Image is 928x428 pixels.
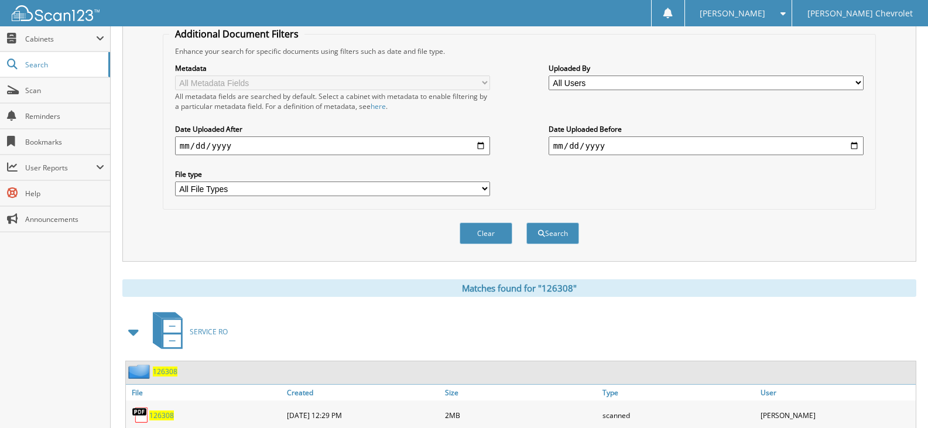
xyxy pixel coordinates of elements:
[284,403,442,427] div: [DATE] 12:29 PM
[371,101,386,111] a: here
[175,91,490,111] div: All metadata fields are searched by default. Select a cabinet with metadata to enable filtering b...
[175,169,490,179] label: File type
[25,85,104,95] span: Scan
[153,367,177,376] a: 126308
[549,124,864,134] label: Date Uploaded Before
[807,10,913,17] span: [PERSON_NAME] Chevrolet
[25,111,104,121] span: Reminders
[25,163,96,173] span: User Reports
[190,327,228,337] span: SERVICE RO
[175,136,490,155] input: start
[122,279,916,297] div: Matches found for "126308"
[126,385,284,400] a: File
[169,28,304,40] legend: Additional Document Filters
[700,10,765,17] span: [PERSON_NAME]
[25,189,104,198] span: Help
[526,222,579,244] button: Search
[460,222,512,244] button: Clear
[25,34,96,44] span: Cabinets
[284,385,442,400] a: Created
[25,60,102,70] span: Search
[442,385,600,400] a: Size
[169,46,869,56] div: Enhance your search for specific documents using filters such as date and file type.
[132,406,149,424] img: PDF.png
[128,364,153,379] img: folder2.png
[758,403,916,427] div: [PERSON_NAME]
[12,5,100,21] img: scan123-logo-white.svg
[600,403,758,427] div: scanned
[758,385,916,400] a: User
[442,403,600,427] div: 2MB
[869,372,928,428] iframe: Chat Widget
[25,214,104,224] span: Announcements
[600,385,758,400] a: Type
[175,63,490,73] label: Metadata
[25,137,104,147] span: Bookmarks
[549,136,864,155] input: end
[549,63,864,73] label: Uploaded By
[146,309,228,355] a: SERVICE RO
[175,124,490,134] label: Date Uploaded After
[149,410,174,420] a: 126308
